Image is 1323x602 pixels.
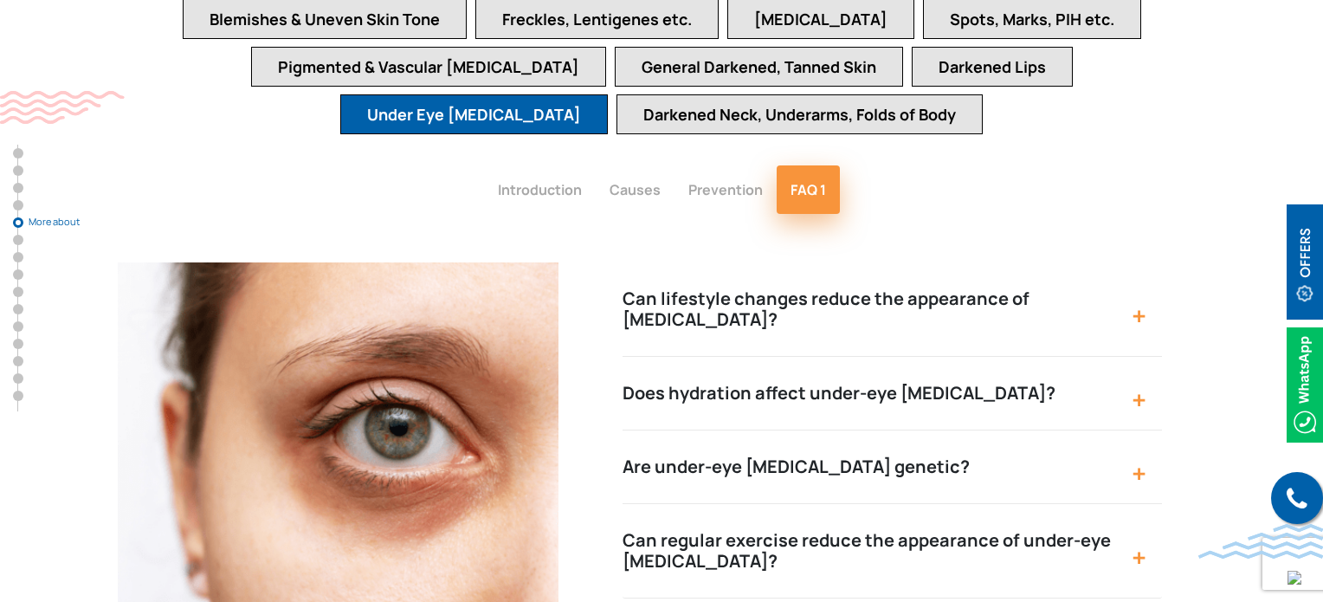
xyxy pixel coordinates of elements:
[616,94,983,134] button: Darkened Neck, Underarms, Folds of Body
[623,430,1162,504] button: Are under-eye [MEDICAL_DATA] genetic?
[1287,373,1323,392] a: Whatsappicon
[1287,204,1323,320] img: offerBt
[777,165,840,214] button: FAQ 1
[674,165,777,214] button: Prevention
[623,504,1162,599] button: Can regular exercise reduce the appearance of under-eye [MEDICAL_DATA]?
[1288,571,1301,585] img: up-blue-arrow.svg
[1287,327,1323,443] img: Whatsappicon
[29,217,115,227] span: More about
[623,357,1162,430] button: Does hydration affect under-eye [MEDICAL_DATA]?
[912,47,1073,87] button: Darkened Lips
[615,47,903,87] button: General Darkened, Tanned Skin
[484,165,596,214] button: Introduction
[340,94,608,134] button: Under Eye [MEDICAL_DATA]
[1198,524,1323,559] img: bluewave
[13,217,23,228] a: More about
[623,262,1162,357] button: Can lifestyle changes reduce the appearance of [MEDICAL_DATA]?
[596,165,674,214] button: Causes
[251,47,606,87] button: Pigmented & Vascular [MEDICAL_DATA]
